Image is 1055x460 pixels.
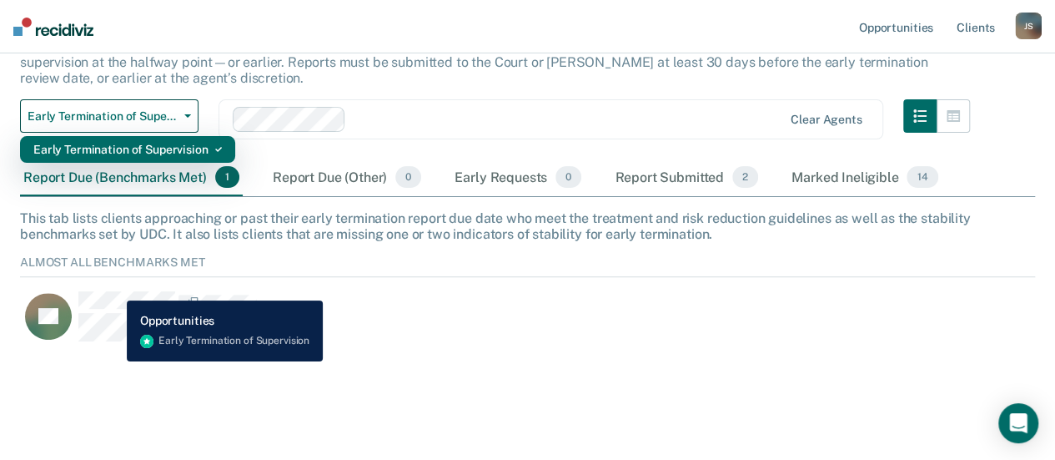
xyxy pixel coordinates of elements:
[20,99,198,133] button: Early Termination of Supervision
[555,166,581,188] span: 0
[20,255,1035,277] div: Almost All Benchmarks Met
[998,403,1038,443] div: Open Intercom Messenger
[13,18,93,36] img: Recidiviz
[611,159,761,196] div: Report Submitted2
[215,166,239,188] span: 1
[20,23,946,87] p: The [US_STATE] Sentencing Commission’s 2025 Adult Sentencing, Release, & Supervision Guidelines e...
[732,166,758,188] span: 2
[788,159,941,196] div: Marked Ineligible14
[20,210,1035,242] div: This tab lists clients approaching or past their early termination report due date who meet the t...
[1015,13,1042,39] button: JS
[269,159,425,196] div: Report Due (Other)0
[451,159,585,196] div: Early Requests0
[20,291,908,357] div: CaseloadOpportunityCell-256882
[28,109,178,124] span: Early Termination of Supervision
[907,166,937,188] span: 14
[1015,13,1042,39] div: J S
[20,159,243,196] div: Report Due (Benchmarks Met)1
[791,113,862,127] div: Clear agents
[395,166,421,188] span: 0
[33,136,222,163] div: Early Termination of Supervision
